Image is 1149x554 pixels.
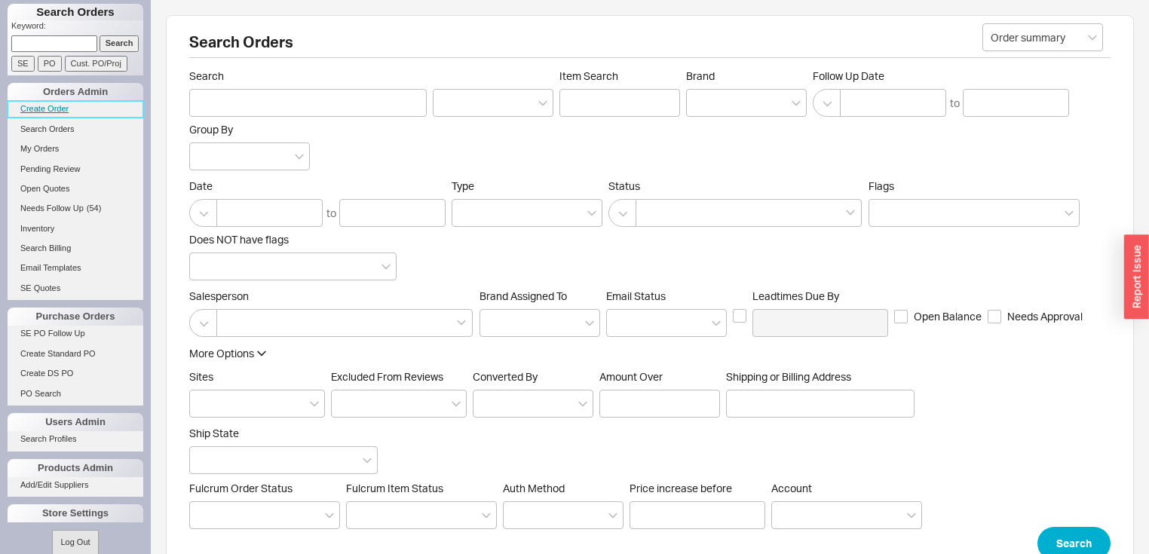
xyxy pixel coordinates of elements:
a: Email Templates [8,260,143,276]
a: Pending Review [8,161,143,177]
input: Cust. PO/Proj [65,56,127,72]
span: Em ​ ail Status [606,289,666,302]
span: Item Search [559,69,680,83]
input: Fulcrum Item Status [354,507,365,524]
div: More Options [189,346,254,361]
a: Open Quotes [8,181,143,197]
input: Brand [694,94,705,112]
span: Auth Method [503,482,565,494]
div: to [326,206,336,221]
div: Users Admin [8,413,143,431]
input: Auth Method [511,507,522,524]
span: Leadtimes Due By [752,289,888,303]
div: Purchase Orders [8,308,143,326]
svg: open menu [712,320,721,326]
input: Ship State [198,451,208,469]
span: Flags [869,179,894,192]
a: PO Search [8,386,143,402]
span: Follow Up Date [813,69,1069,83]
input: Does NOT have flags [198,258,208,275]
span: Type [452,179,474,192]
a: My Orders [8,141,143,157]
div: Products Admin [8,459,143,477]
span: Brand [686,69,715,82]
input: Item Search [559,89,680,117]
svg: open menu [295,154,304,160]
div: Store Settings [8,504,143,522]
span: Shipping or Billing Address [726,370,915,384]
span: Date [189,179,446,193]
input: Select... [982,23,1103,51]
h2: Search Orders [189,35,1111,58]
input: Sites [198,395,208,412]
span: Excluded From Reviews [331,370,443,383]
div: Orders Admin [8,83,143,101]
span: Brand Assigned To [480,289,567,302]
span: Search [1056,534,1092,552]
input: Shipping or Billing Address [726,390,915,418]
span: Needs Approval [1007,309,1083,324]
span: Pending Review [20,164,81,173]
a: Inventory [8,221,143,237]
a: SE Quotes [8,280,143,296]
svg: open menu [1088,35,1097,41]
span: Price increase before [630,482,765,495]
span: Needs Follow Up [20,204,84,213]
span: Converted By [473,370,538,383]
span: Fulcrum Item Status [346,482,443,494]
a: Create Standard PO [8,346,143,362]
span: Amount Over [599,370,720,384]
div: to [950,96,960,111]
svg: open menu [907,513,916,519]
a: Search Profiles [8,431,143,447]
h1: Search Orders [8,4,143,20]
span: Ship State [189,427,239,439]
input: Open Balance [894,310,908,323]
input: PO [38,56,62,72]
span: Open Balance [914,309,982,324]
svg: open menu [585,320,594,326]
input: Search [189,89,427,117]
input: Search [100,35,139,51]
input: Flags [877,204,887,222]
input: Amount Over [599,390,720,418]
p: Keyword: [11,20,143,35]
svg: open menu [538,100,547,106]
span: Fulcrum Order Status [189,482,293,494]
span: Sites [189,370,213,383]
a: Search Billing [8,240,143,256]
span: Does NOT have flags [189,233,289,246]
span: Status [608,179,863,193]
input: SE [11,56,35,72]
a: Create DS PO [8,366,143,381]
span: Search [189,69,427,83]
span: Group By [189,123,233,136]
span: Salesperson [189,289,473,303]
svg: open menu [578,401,587,407]
input: Fulcrum Order Status [198,507,208,524]
input: Type [460,204,470,222]
a: Create Order [8,101,143,117]
span: Account [771,482,812,494]
input: Needs Approval [988,310,1001,323]
svg: open menu [452,401,461,407]
a: Add/Edit Suppliers [8,477,143,493]
button: More Options [189,346,266,361]
a: Needs Follow Up(54) [8,200,143,216]
a: Search Orders [8,121,143,137]
a: SE PO Follow Up [8,326,143,341]
span: ( 54 ) [87,204,102,213]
